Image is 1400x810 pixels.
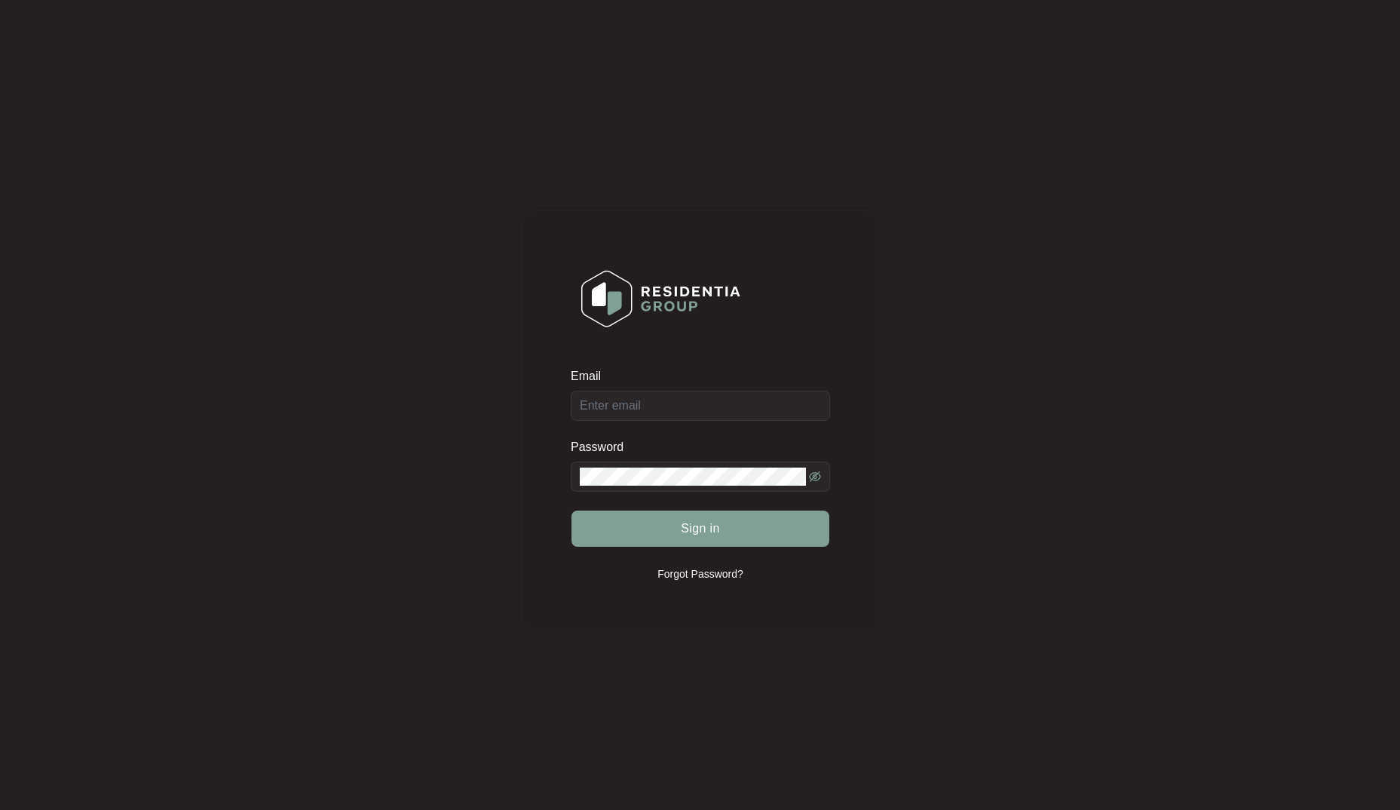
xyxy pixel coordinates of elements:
input: Email [571,391,830,421]
span: Sign in [681,520,720,538]
label: Password [571,440,635,455]
img: Login Logo [571,260,750,337]
input: Password [580,468,806,486]
label: Email [571,369,611,384]
button: Sign in [571,511,829,547]
p: Forgot Password? [657,566,743,581]
span: eye-invisible [809,471,821,483]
